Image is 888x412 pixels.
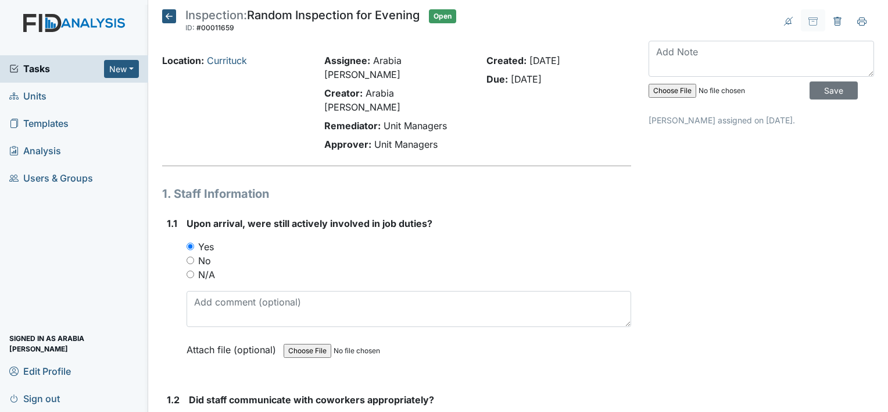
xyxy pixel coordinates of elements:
span: Upon arrival, were still actively involved in job duties? [187,218,432,229]
span: Unit Managers [374,138,438,150]
input: Yes [187,243,194,250]
span: #00011659 [196,23,234,32]
label: N/A [198,268,215,282]
label: 1.1 [167,216,177,230]
span: ID: [185,23,195,32]
label: Attach file (optional) [187,336,281,357]
a: Tasks [9,62,104,76]
strong: Creator: [324,87,363,99]
strong: Approver: [324,138,371,150]
span: Inspection: [185,8,247,22]
span: [DATE] [529,55,560,66]
input: N/A [187,271,194,278]
span: Users & Groups [9,169,93,187]
span: Unit Managers [384,120,447,132]
span: Edit Profile [9,362,71,380]
input: Save [810,81,858,100]
a: Currituck [207,55,247,66]
strong: Created: [486,55,527,66]
button: New [104,60,139,78]
p: [PERSON_NAME] assigned on [DATE]. [649,114,874,126]
div: Random Inspection for Evening [185,9,420,35]
span: Signed in as Arabia [PERSON_NAME] [9,335,139,353]
label: No [198,254,211,268]
strong: Due: [486,73,508,85]
strong: Location: [162,55,204,66]
span: Did staff communicate with coworkers appropriately? [189,394,434,406]
span: Open [429,9,456,23]
span: Templates [9,115,69,133]
input: No [187,257,194,264]
strong: Assignee: [324,55,370,66]
strong: Remediator: [324,120,381,132]
label: Yes [198,240,214,254]
span: Units [9,87,46,105]
span: Sign out [9,389,60,407]
span: [DATE] [511,73,542,85]
span: Analysis [9,142,61,160]
h1: 1. Staff Information [162,185,631,203]
label: 1.2 [167,393,180,407]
